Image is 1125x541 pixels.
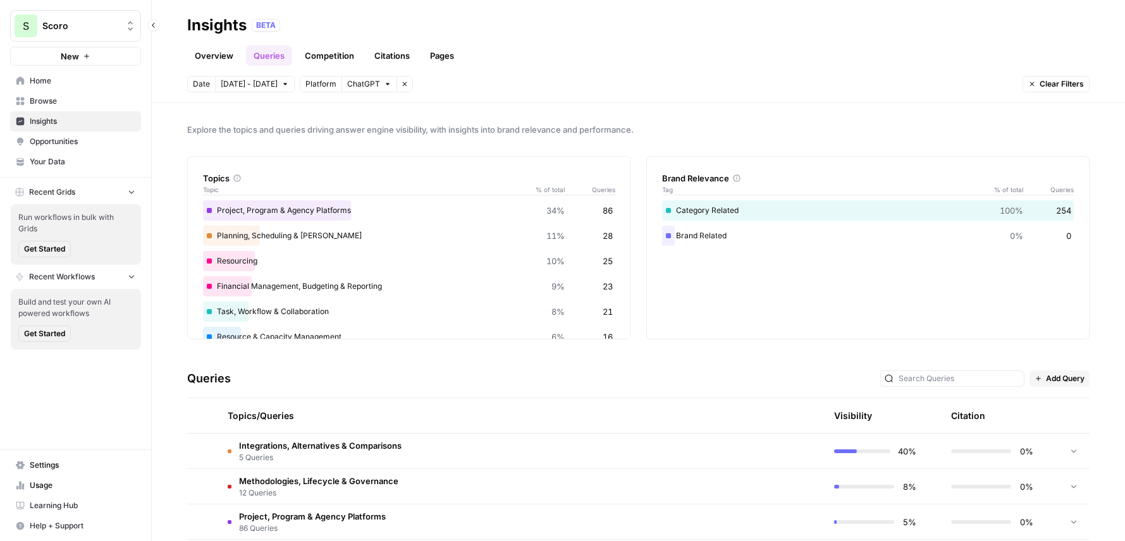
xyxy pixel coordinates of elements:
[551,331,565,343] span: 6%
[834,410,872,422] div: Visibility
[18,241,71,257] button: Get Started
[603,331,613,343] span: 16
[187,46,241,66] a: Overview
[10,10,141,42] button: Workspace: Scoro
[985,185,1023,195] span: % of total
[902,480,916,493] span: 8%
[551,305,565,318] span: 8%
[203,251,615,271] div: Resourcing
[662,172,1074,185] div: Brand Relevance
[603,255,613,267] span: 25
[1030,370,1090,387] button: Add Query
[203,276,615,296] div: Financial Management, Budgeting & Reporting
[1019,480,1033,493] span: 0%
[221,78,278,90] span: [DATE] - [DATE]
[30,459,135,471] span: Settings
[603,204,613,217] span: 86
[18,325,71,342] button: Get Started
[10,267,141,286] button: Recent Workflows
[10,111,141,131] a: Insights
[239,510,386,523] span: Project, Program & Agency Platforms
[18,296,133,319] span: Build and test your own AI powered workflows
[24,328,65,339] span: Get Started
[30,136,135,147] span: Opportunities
[367,46,417,66] a: Citations
[1019,516,1033,528] span: 0%
[1010,229,1023,242] span: 0%
[30,156,135,167] span: Your Data
[10,183,141,202] button: Recent Grids
[662,226,1074,246] div: Brand Related
[551,280,565,293] span: 9%
[347,78,380,90] span: ChatGPT
[546,255,565,267] span: 10%
[899,372,1020,385] input: Search Queries
[341,76,397,92] button: ChatGPT
[18,212,133,234] span: Run workflows in bulk with Grids
[23,18,29,33] span: S
[422,46,462,66] a: Pages
[30,75,135,87] span: Home
[1023,185,1074,195] span: Queries
[203,226,615,246] div: Planning, Scheduling & [PERSON_NAME]
[603,229,613,242] span: 28
[24,243,65,255] span: Get Started
[30,520,135,532] span: Help + Support
[1000,204,1023,217] span: 100%
[203,301,615,322] div: Task, Workflow & Collaboration
[246,46,292,66] a: Queries
[1046,373,1085,384] span: Add Query
[239,439,402,452] span: Integrations, Alternatives & Comparisons
[30,116,135,127] span: Insights
[662,200,1074,221] div: Category Related
[239,487,398,499] span: 12 Queries
[10,455,141,475] a: Settings
[902,516,916,528] span: 5%
[546,229,565,242] span: 11%
[215,76,295,92] button: [DATE] - [DATE]
[10,475,141,495] a: Usage
[10,516,141,536] button: Help + Support
[10,47,141,66] button: New
[239,523,386,534] span: 86 Queries
[187,15,247,35] div: Insights
[193,78,210,90] span: Date
[42,20,119,32] span: Scoro
[187,370,231,387] h3: Queries
[10,71,141,91] a: Home
[30,480,135,491] span: Usage
[203,327,615,347] div: Resource & Capacity Management
[603,305,613,318] span: 21
[603,280,613,293] span: 23
[951,398,985,433] div: Citation
[1019,445,1033,458] span: 0%
[546,204,565,217] span: 34%
[203,172,615,185] div: Topics
[187,123,1090,136] span: Explore the topics and queries driving answer engine visibility, with insights into brand relevan...
[10,152,141,172] a: Your Data
[1023,76,1090,92] button: Clear Filters
[29,186,75,198] span: Recent Grids
[1056,204,1071,217] span: 254
[898,445,916,458] span: 40%
[565,185,615,195] span: Queries
[527,185,565,195] span: % of total
[61,50,79,63] span: New
[239,452,402,463] span: 5 Queries
[1040,78,1084,90] span: Clear Filters
[10,495,141,516] a: Learning Hub
[1066,229,1071,242] span: 0
[30,95,135,107] span: Browse
[203,200,615,221] div: Project, Program & Agency Platforms
[29,271,95,283] span: Recent Workflows
[239,475,398,487] span: Methodologies, Lifecycle & Governance
[662,185,986,195] span: Tag
[252,19,280,32] div: BETA
[228,398,694,433] div: Topics/Queries
[203,185,527,195] span: Topic
[305,78,336,90] span: Platform
[10,91,141,111] a: Browse
[297,46,362,66] a: Competition
[30,500,135,511] span: Learning Hub
[10,131,141,152] a: Opportunities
